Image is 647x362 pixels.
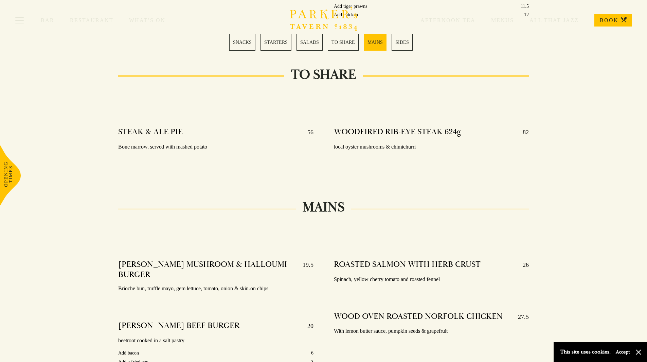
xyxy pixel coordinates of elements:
[118,142,313,152] p: Bone marrow, served with mashed potato
[118,259,296,280] h4: [PERSON_NAME] MUSHROOM & HALLOUMI BURGER
[334,275,529,285] p: Spinach, yellow cherry tomato and roasted fennel
[296,199,351,216] h2: MAINS
[616,349,630,355] button: Accept
[516,259,529,270] p: 26
[516,127,529,138] p: 82
[118,321,240,331] h4: [PERSON_NAME] BEEF BURGER
[301,127,313,138] p: 56
[311,349,313,357] p: 6
[260,34,291,51] a: 2 / 6
[328,34,359,51] a: 4 / 6
[118,284,313,294] p: Brioche bun, truffle mayo, gem lettuce, tomato, onion & skin-on chips
[334,142,529,152] p: local oyster mushrooms & chimichurri
[392,34,413,51] a: 6 / 6
[334,259,481,270] h4: ROASTED SALMON WITH HERB CRUST
[301,321,313,331] p: 20
[229,34,255,51] a: 1 / 6
[560,347,611,357] p: This site uses cookies.
[511,311,529,322] p: 27.5
[118,336,313,346] p: beetroot cooked in a salt pastry
[334,326,529,336] p: With lemon butter sauce, pumpkin seeds & grapefruit
[334,127,461,138] h4: WOODFIRED RIB-EYE STEAK 624g
[364,34,387,51] a: 5 / 6
[118,127,183,138] h4: STEAK & ALE PIE
[296,34,323,51] a: 3 / 6
[334,311,503,322] h4: WOOD OVEN ROASTED NORFOLK CHICKEN
[284,67,363,83] h2: TO SHARE
[118,349,139,357] p: Add bacon
[296,259,313,280] p: 19.5
[635,349,642,356] button: Close and accept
